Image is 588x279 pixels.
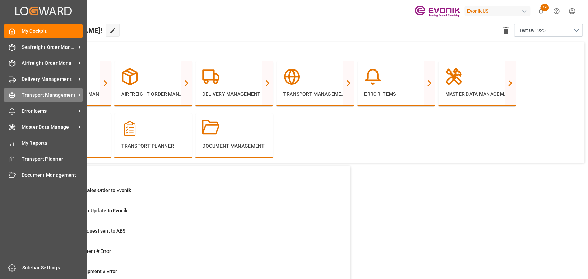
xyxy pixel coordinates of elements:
[22,140,83,147] span: My Reports
[22,264,84,271] span: Sidebar Settings
[22,28,83,35] span: My Cockpit
[121,90,185,98] p: Airfreight Order Management
[540,4,549,11] span: 19
[549,3,564,19] button: Help Center
[35,248,342,262] a: 4Main-Leg Shipment # ErrorShipment
[464,6,530,16] div: Evonik US
[52,228,125,234] span: Pending Bkg Request sent to ABS
[121,142,185,150] p: Transport Planner
[22,92,76,99] span: Transport Management
[4,168,83,182] a: Document Management
[22,60,76,67] span: Airfreight Order Management
[415,5,460,17] img: Evonik-brand-mark-Deep-Purple-RGB.jpeg_1700498283.jpeg
[35,187,342,201] a: 1Error on Initial Sales Order to EvonikShipment
[514,24,583,37] button: open menu
[35,207,342,222] a: 0Error Sales Order Update to EvonikShipment
[22,155,83,163] span: Transport Planner
[52,208,127,213] span: Error Sales Order Update to Evonik
[52,187,131,193] span: Error on Initial Sales Order to Evonik
[22,44,76,51] span: Seafreight Order Management
[445,90,509,98] p: Master Data Management
[283,90,347,98] p: Transport Management
[22,172,83,179] span: Document Management
[202,142,266,150] p: Document Management
[4,152,83,166] a: Transport Planner
[22,124,76,131] span: Master Data Management
[464,4,533,18] button: Evonik US
[533,3,549,19] button: show 19 new notifications
[4,24,83,38] a: My Cockpit
[35,227,342,242] a: 0Pending Bkg Request sent to ABSShipment
[519,27,546,34] span: Test 091925
[202,90,266,98] p: Delivery Management
[22,108,76,115] span: Error Items
[364,90,428,98] p: Error Items
[4,136,83,150] a: My Reports
[22,76,76,83] span: Delivery Management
